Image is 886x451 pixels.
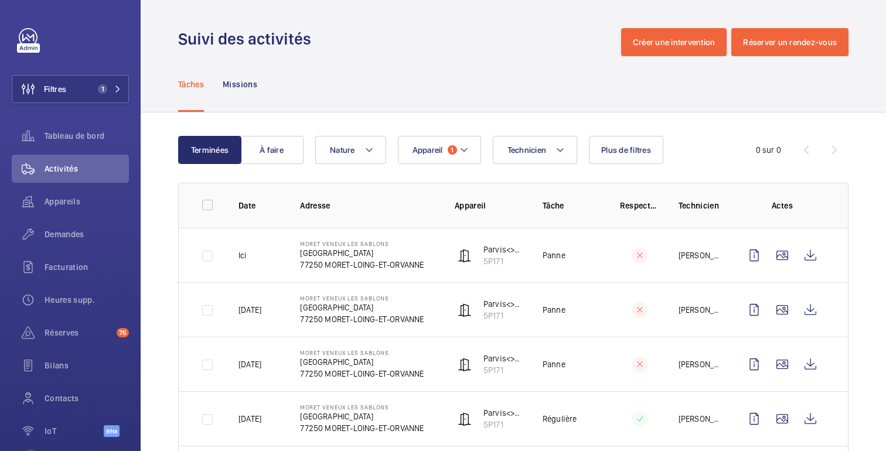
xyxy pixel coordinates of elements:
[507,145,547,155] font: Technicien
[679,201,720,210] font: Technicien
[458,412,472,426] img: automatic_door.svg
[483,408,563,418] font: Parvis<>Accès Hall BV
[458,248,472,262] img: automatic_door.svg
[315,136,386,164] button: Nature
[300,248,373,258] font: [GEOGRAPHIC_DATA]
[483,257,503,266] font: 5P171
[191,145,229,155] font: Terminées
[620,201,687,210] font: Respecter le délai
[178,29,311,49] font: Suivi des activités
[45,164,78,173] font: Activités
[679,251,737,260] font: [PERSON_NAME]
[601,145,651,155] font: Plus de filtres
[238,360,261,369] font: [DATE]
[300,349,389,356] font: MORET VENEUX LES SABLONS
[119,329,127,337] font: 76
[543,305,565,315] font: Panne
[756,145,781,155] font: 0 sur 0
[300,240,389,247] font: MORET VENEUX LES SABLONS
[330,145,355,155] font: Nature
[45,295,95,305] font: Heures supp.
[300,295,389,302] font: MORET VENEUX LES SABLONS
[300,357,373,367] font: [GEOGRAPHIC_DATA]
[300,423,424,433] font: 77250 MORET-LOING-ET-ORVANNE
[223,80,257,89] font: Missions
[483,299,563,309] font: Parvis<>Accès Hall BV
[543,201,564,210] font: Tâche
[45,230,84,239] font: Demandes
[45,262,88,272] font: Facturation
[300,201,330,210] font: Adresse
[493,136,578,164] button: Technicien
[178,136,241,164] button: Terminées
[300,369,424,378] font: 77250 MORET-LOING-ET-ORVANNE
[483,354,563,363] font: Parvis<>Accès Hall BV
[679,360,737,369] font: [PERSON_NAME]
[451,146,454,154] font: 1
[45,394,79,403] font: Contacts
[300,404,389,411] font: MORET VENEUX LES SABLONS
[413,145,443,155] font: Appareil
[106,428,117,435] font: Bêta
[45,131,104,141] font: Tableau de bord
[633,37,715,47] font: Créer une intervention
[12,75,129,103] button: Filtres1
[45,197,80,206] font: Appareils
[178,80,204,89] font: Tâches
[679,305,737,315] font: [PERSON_NAME]
[398,136,481,164] button: Appareil1
[483,420,503,429] font: 5P171
[238,305,261,315] font: [DATE]
[45,361,69,370] font: Bilans
[589,136,663,164] button: Plus de filtres
[483,245,563,254] font: Parvis<>Accès Hall BV
[45,426,56,436] font: IoT
[300,412,373,421] font: [GEOGRAPHIC_DATA]
[44,84,66,94] font: Filtres
[543,360,565,369] font: Panne
[543,414,577,423] font: Régulière
[45,328,79,337] font: Réserves
[238,414,261,423] font: [DATE]
[679,414,737,423] font: [PERSON_NAME]
[300,303,373,312] font: [GEOGRAPHIC_DATA]
[260,145,284,155] font: À faire
[458,357,472,371] img: automatic_door.svg
[483,365,503,375] font: 5P171
[238,201,255,210] font: Date
[621,28,727,56] button: Créer une intervention
[458,303,472,317] img: automatic_door.svg
[543,251,565,260] font: Panne
[300,260,424,269] font: 77250 MORET-LOING-ET-ORVANNE
[101,85,104,93] font: 1
[483,311,503,320] font: 5P171
[772,201,793,210] font: Actes
[240,136,304,164] button: À faire
[455,201,486,210] font: Appareil
[731,28,848,56] button: Réserver un rendez-vous
[300,315,424,324] font: 77250 MORET-LOING-ET-ORVANNE
[238,251,247,260] font: Ici
[743,37,837,47] font: Réserver un rendez-vous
